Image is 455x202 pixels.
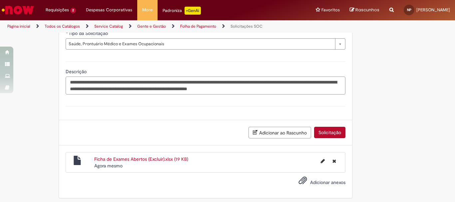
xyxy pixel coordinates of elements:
[142,7,153,13] span: More
[185,7,201,15] p: +GenAi
[317,156,329,166] button: Editar nome de arquivo Ficha de Exames Abertos (Excluir).xlsx
[321,7,340,13] span: Favoritos
[94,163,123,169] span: Agora mesmo
[7,24,30,29] a: Página inicial
[69,39,332,49] span: Saúde, Prontuário Médico e Exames Ocupacionais
[230,24,262,29] a: Solicitações SOC
[328,156,340,166] button: Excluir Ficha de Exames Abertos (Excluir).xlsx
[94,156,188,162] a: Ficha de Exames Abertos (Excluir).xlsx (19 KB)
[163,7,201,15] div: Padroniza
[314,127,345,138] button: Solicitação
[69,30,109,36] span: Tipo da Solicitação
[66,77,345,95] textarea: Descrição
[297,174,309,190] button: Adicionar anexos
[5,20,298,33] ul: Trilhas de página
[94,24,123,29] a: Service Catalog
[137,24,166,29] a: Gente e Gestão
[1,3,35,17] img: ServiceNow
[66,31,69,33] span: Obrigatório Preenchido
[416,7,450,13] span: [PERSON_NAME]
[45,24,80,29] a: Todos os Catálogos
[86,7,132,13] span: Despesas Corporativas
[248,127,311,138] button: Adicionar ao Rascunho
[66,69,88,75] span: Descrição
[94,163,123,169] time: 31/08/2025 00:31:07
[70,8,76,13] span: 2
[350,7,379,13] a: Rascunhos
[46,7,69,13] span: Requisições
[407,8,411,12] span: NP
[310,179,345,185] span: Adicionar anexos
[355,7,379,13] span: Rascunhos
[180,24,216,29] a: Folha de Pagamento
